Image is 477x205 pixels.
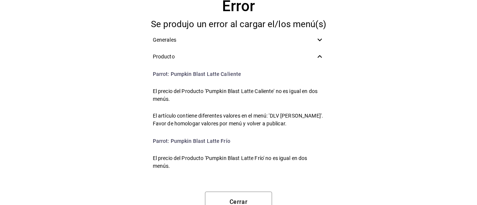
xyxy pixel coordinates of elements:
[147,65,331,83] li: Pumpkin Blast Latte Caliente
[147,48,331,65] div: Producto
[153,36,316,44] span: Generales
[153,154,325,170] span: El precio del Producto 'Pumpkin Blast Latte Frío' no es igual en dos menús.
[147,132,331,150] li: Pumpkin Blast Latte Frío
[153,87,325,103] span: El precio del Producto 'Pumpkin Blast Latte Caliente' no es igual en dos menús.
[147,32,331,48] div: Generales
[153,53,316,61] span: Producto
[153,71,170,77] span: Parrot :
[153,138,170,144] span: Parrot :
[153,112,325,128] span: El artículo contiene diferentes valores en el menú: 'DLV [PERSON_NAME]'. Favor de homologar valor...
[147,20,331,29] div: Se produjo un error al cargar el/los menú(s)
